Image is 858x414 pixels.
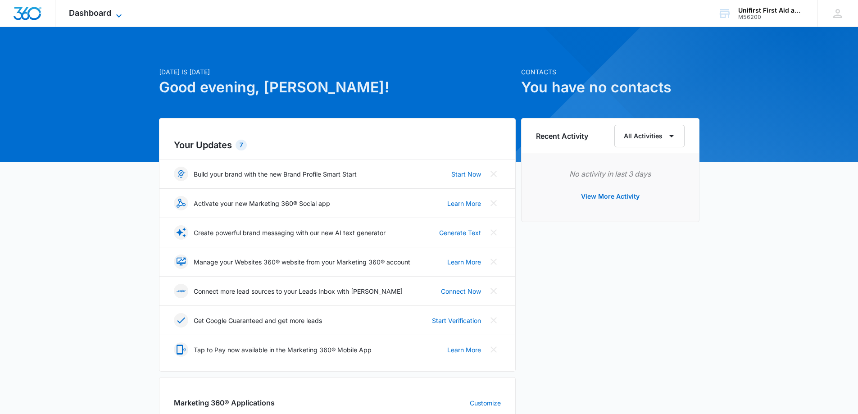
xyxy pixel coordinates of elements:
[486,255,501,269] button: Close
[486,313,501,328] button: Close
[441,287,481,296] a: Connect Now
[174,138,501,152] h2: Your Updates
[447,257,481,267] a: Learn More
[572,186,649,207] button: View More Activity
[194,316,322,325] p: Get Google Guaranteed and get more leads
[486,196,501,210] button: Close
[536,168,685,179] p: No activity in last 3 days
[451,169,481,179] a: Start Now
[521,67,699,77] p: Contacts
[432,316,481,325] a: Start Verification
[174,397,275,408] h2: Marketing 360® Applications
[159,67,516,77] p: [DATE] is [DATE]
[521,77,699,98] h1: You have no contacts
[194,345,372,355] p: Tap to Pay now available in the Marketing 360® Mobile App
[486,167,501,181] button: Close
[614,125,685,147] button: All Activities
[486,225,501,240] button: Close
[194,228,386,237] p: Create powerful brand messaging with our new AI text generator
[159,77,516,98] h1: Good evening, [PERSON_NAME]!
[69,8,111,18] span: Dashboard
[439,228,481,237] a: Generate Text
[486,342,501,357] button: Close
[738,7,804,14] div: account name
[194,199,330,208] p: Activate your new Marketing 360® Social app
[486,284,501,298] button: Close
[447,345,481,355] a: Learn More
[236,140,247,150] div: 7
[470,398,501,408] a: Customize
[194,169,357,179] p: Build your brand with the new Brand Profile Smart Start
[447,199,481,208] a: Learn More
[194,287,403,296] p: Connect more lead sources to your Leads Inbox with [PERSON_NAME]
[738,14,804,20] div: account id
[194,257,410,267] p: Manage your Websites 360® website from your Marketing 360® account
[536,131,588,141] h6: Recent Activity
